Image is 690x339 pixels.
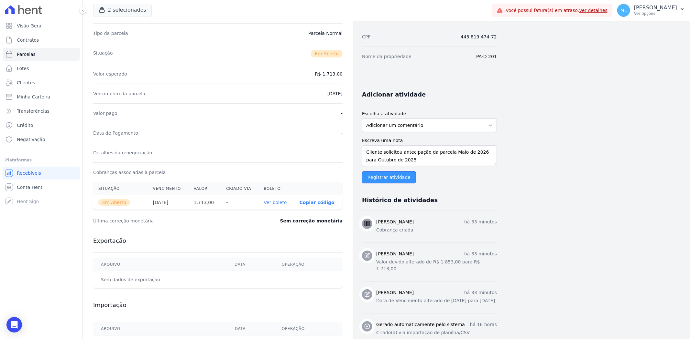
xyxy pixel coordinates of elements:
[5,156,77,164] div: Plataformas
[221,195,258,210] th: -
[376,227,497,233] p: Cobrança criada
[93,130,138,136] dt: Data de Pagamento
[327,90,343,97] dd: [DATE]
[308,30,343,36] dd: Parcela Normal
[362,110,497,117] label: Escolha a atividade
[93,169,166,176] dt: Cobranças associadas à parcela
[362,34,370,40] dt: CPF
[3,167,80,180] a: Recebíveis
[3,34,80,46] a: Contratos
[93,182,148,195] th: Situação
[3,48,80,61] a: Parcelas
[634,11,677,16] p: Ver opções
[148,195,189,210] th: [DATE]
[3,181,80,194] a: Conta Hent
[620,8,627,13] span: ML
[17,108,49,114] span: Transferências
[3,133,80,146] a: Negativação
[93,30,128,36] dt: Tipo da parcela
[362,171,416,183] input: Registrar atividade
[17,37,39,43] span: Contratos
[189,195,221,210] th: 1.713,00
[464,289,497,296] p: há 33 minutos
[376,289,414,296] h3: [PERSON_NAME]
[3,62,80,75] a: Lotes
[93,71,127,77] dt: Valor esperado
[362,53,411,60] dt: Nome da propriedade
[264,200,287,205] a: Ver boleto
[274,322,343,335] th: Operação
[311,50,343,57] span: Em Aberto
[461,34,497,40] dd: 445.819.474-72
[376,321,465,328] h3: Gerado automaticamente pelo sistema
[17,51,36,57] span: Parcelas
[93,271,227,288] td: Sem dados de exportação
[93,4,152,16] button: 2 selecionados
[3,90,80,103] a: Minha Carteira
[17,122,33,128] span: Crédito
[376,251,414,257] h3: [PERSON_NAME]
[93,322,227,335] th: Arquivo
[17,136,45,143] span: Negativação
[579,8,608,13] a: Ver detalhes
[476,53,497,60] dd: PA-D 201
[280,218,343,224] dd: Sem correção monetária
[93,301,343,309] h3: Importação
[362,137,497,144] label: Escreva uma nota
[17,184,42,190] span: Conta Hent
[93,218,241,224] dt: Última correção monetária
[189,182,221,195] th: Valor
[258,182,294,195] th: Boleto
[221,182,258,195] th: Criado via
[3,19,80,32] a: Visão Geral
[98,199,130,206] span: Em Aberto
[376,329,497,336] p: Criado(a) via importação de planilha/CSV
[93,110,117,117] dt: Valor pago
[93,50,113,57] dt: Situação
[376,219,414,225] h3: [PERSON_NAME]
[362,196,438,204] h3: Histórico de atividades
[341,130,343,136] dd: -
[17,23,43,29] span: Visão Geral
[300,200,334,205] button: Copiar código
[93,237,343,245] h3: Exportação
[17,170,41,176] span: Recebíveis
[464,251,497,257] p: há 33 minutos
[341,149,343,156] dd: -
[6,317,22,333] div: Open Intercom Messenger
[376,259,497,272] p: Valor devido alterado de R$ 1.853,00 para R$ 1.713,00
[148,182,189,195] th: Vencimento
[17,79,35,86] span: Clientes
[506,7,608,14] span: Você possui fatura(s) em atraso.
[3,119,80,132] a: Crédito
[93,258,227,271] th: Arquivo
[376,297,497,304] p: Data de Vencimento alterado de [DATE] para [DATE]
[274,258,343,271] th: Operação
[227,322,274,335] th: Data
[470,321,497,328] p: há 16 horas
[634,5,677,11] p: [PERSON_NAME]
[464,219,497,225] p: há 33 minutos
[3,105,80,118] a: Transferências
[3,76,80,89] a: Clientes
[341,110,343,117] dd: -
[17,94,50,100] span: Minha Carteira
[315,71,343,77] dd: R$ 1.713,00
[93,149,152,156] dt: Detalhes da renegociação
[17,65,29,72] span: Lotes
[227,258,274,271] th: Data
[93,90,145,97] dt: Vencimento da parcela
[362,91,426,98] h3: Adicionar atividade
[612,1,690,19] button: ML [PERSON_NAME] Ver opções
